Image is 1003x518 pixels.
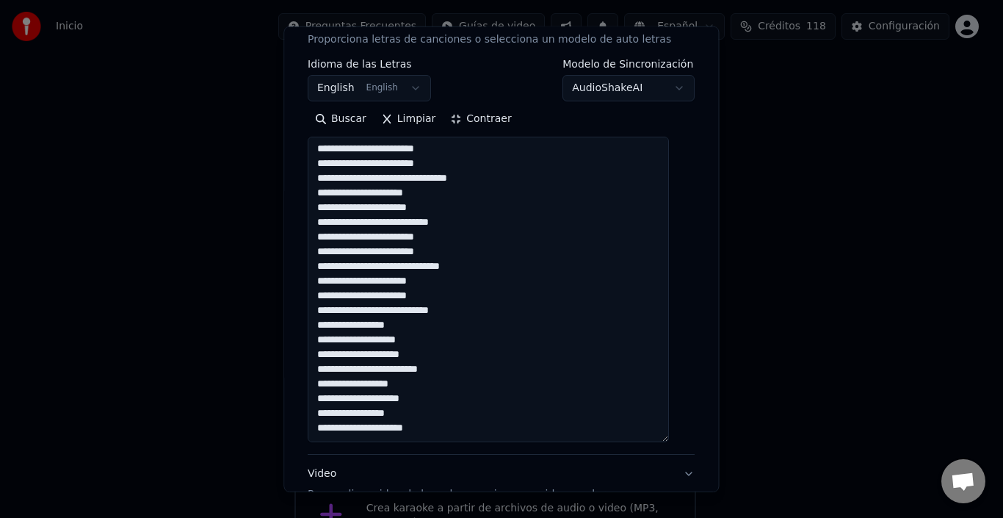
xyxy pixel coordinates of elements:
[308,467,605,502] div: Video
[308,59,431,69] label: Idioma de las Letras
[443,107,519,131] button: Contraer
[308,455,695,514] button: VideoPersonalizar video de karaoke: usar imagen, video o color
[374,107,443,131] button: Limpiar
[563,59,695,69] label: Modelo de Sincronización
[308,107,374,131] button: Buscar
[308,487,605,502] p: Personalizar video de karaoke: usar imagen, video o color
[308,59,695,454] div: LetrasProporciona letras de canciones o selecciona un modelo de auto letras
[308,32,671,47] p: Proporciona letras de canciones o selecciona un modelo de auto letras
